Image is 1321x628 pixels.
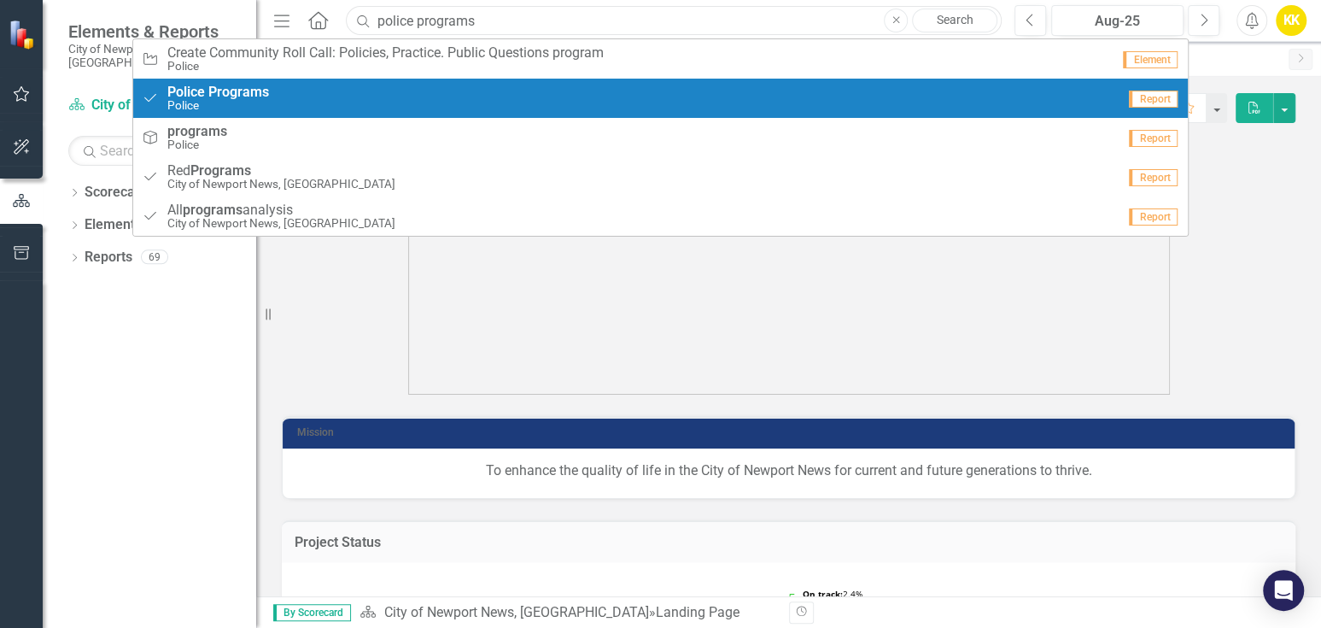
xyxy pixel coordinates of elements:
[1057,11,1178,32] div: Aug-25
[1123,51,1178,68] span: Element
[133,79,1189,118] a: ProgramsPoliceReport
[68,96,239,115] a: City of Newport News, [GEOGRAPHIC_DATA]
[68,42,239,70] small: City of Newport News, [GEOGRAPHIC_DATA]
[68,136,239,166] input: Search Below...
[912,9,997,32] a: Search
[133,197,1189,236] a: AllanalysisCity of Newport News, [GEOGRAPHIC_DATA]Report
[1129,130,1178,147] span: Report
[273,604,351,621] span: By Scorecard
[359,603,775,623] div: »
[167,217,395,230] small: City of Newport News, [GEOGRAPHIC_DATA]
[1276,5,1306,36] button: KK
[1263,570,1304,611] div: Open Intercom Messenger
[133,39,1189,79] a: Create Community Roll Call: Policies, Practice. Public Questions programPoliceElement
[85,215,142,235] a: Elements
[167,60,604,73] small: Police
[141,250,168,265] div: 69
[68,21,239,42] span: Elements & Reports
[300,461,1277,481] p: To enhance the quality of life in the City of Newport News for current and future generations to ...
[346,6,1002,36] input: Search ClearPoint...
[295,535,1283,550] h3: Project Status
[655,604,739,620] div: Landing Page
[803,588,843,600] tspan: On track:
[1129,169,1178,186] span: Report
[9,19,38,49] img: ClearPoint Strategy
[383,604,648,620] a: City of Newport News, [GEOGRAPHIC_DATA]
[85,248,132,267] a: Reports
[167,99,269,112] small: Police
[167,163,395,179] span: Red
[208,84,269,100] strong: Programs
[1051,5,1184,36] button: Aug-25
[803,588,862,600] text: 2.4%
[1129,91,1178,108] span: Report
[167,202,395,218] span: All analysis
[1129,208,1178,226] span: Report
[167,178,395,191] small: City of Newport News, [GEOGRAPHIC_DATA]
[133,157,1189,197] a: RedCity of Newport News, [GEOGRAPHIC_DATA]Report
[85,183,155,202] a: Scorecards
[133,118,1189,157] a: Report
[297,427,1286,438] h3: Mission
[167,45,604,61] span: Create Community Roll Call: Policies, Practice. Public Questions program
